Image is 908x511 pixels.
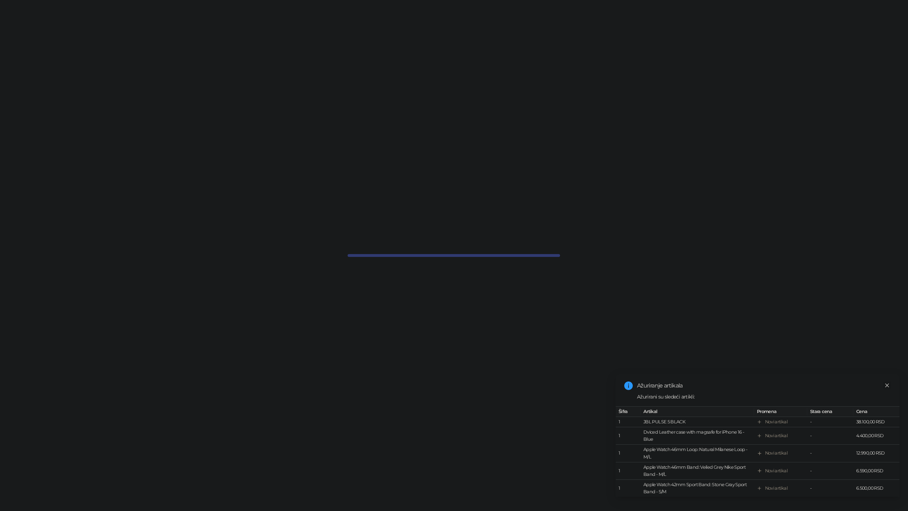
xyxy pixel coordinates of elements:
[641,462,754,480] td: Apple Watch 46mm Band: Veiled Grey Nike Sport Band - M/L
[853,417,899,427] td: 38.100,00 RSD
[765,467,787,474] div: Novi artikal
[853,407,899,417] th: Cena
[807,417,853,427] td: -
[853,480,899,497] td: 6.500,00 RSD
[765,485,787,492] div: Novi artikal
[807,480,853,497] td: -
[807,445,853,462] td: -
[616,407,641,417] th: Šifra
[853,445,899,462] td: 12.990,00 RSD
[765,432,787,439] div: Novi artikal
[616,445,641,462] td: 1
[616,462,641,480] td: 1
[641,417,754,427] td: JBL PULSE 5 BLACK
[807,427,853,445] td: -
[637,381,891,390] div: Ažuriranje artikala
[616,417,641,427] td: 1
[853,427,899,445] td: 4.400,00 RSD
[885,383,890,388] span: close
[641,427,754,445] td: Dviced Leather case with magsafe for iPhone 16 - Blue
[641,407,754,417] th: Artikal
[807,407,853,417] th: Stara cena
[616,480,641,497] td: 1
[754,407,807,417] th: Promena
[765,450,787,457] div: Novi artikal
[641,445,754,462] td: Apple Watch 46mm Loop: Natural Milanese Loop - M/L
[616,427,641,445] td: 1
[765,418,787,425] div: Novi artikal
[637,393,891,401] div: Ažurirani su sledeći artikli:
[624,381,633,390] span: info-circle
[853,462,899,480] td: 6.590,00 RSD
[641,480,754,497] td: Apple Watch 42mm Sport Band: Stone Gray Sport Band - S/M
[883,381,891,389] a: Close
[807,462,853,480] td: -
